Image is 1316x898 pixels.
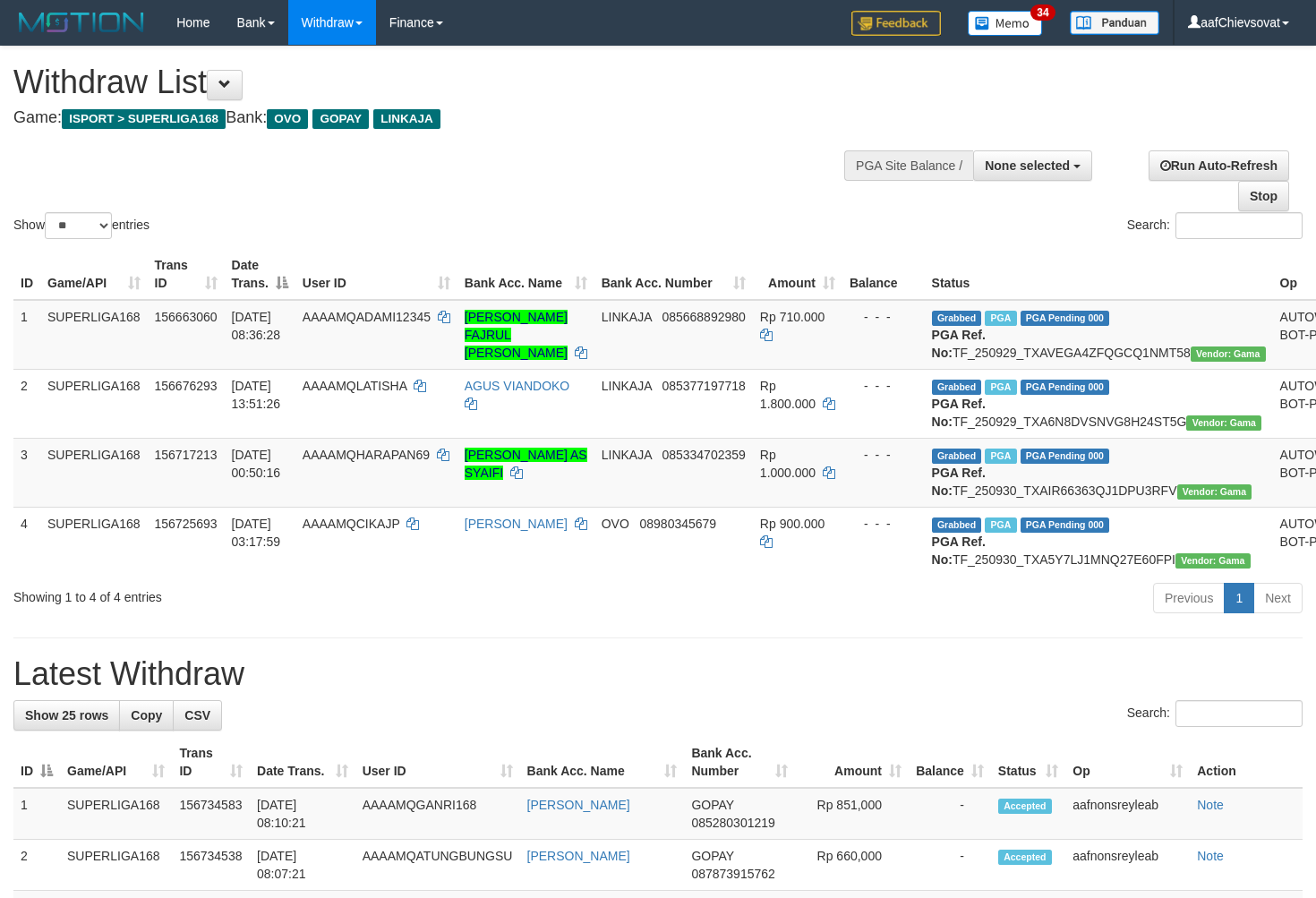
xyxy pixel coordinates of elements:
span: Vendor URL: https://trx31.1velocity.biz [1175,553,1251,569]
td: SUPERLIGA168 [40,438,148,507]
span: Grabbed [932,449,982,464]
a: Run Auto-Refresh [1149,150,1289,181]
th: Bank Acc. Number: activate to sort column ascending [684,737,795,788]
span: Vendor URL: https://trx31.1velocity.biz [1191,346,1266,362]
span: [DATE] 00:50:16 [232,448,281,480]
span: Grabbed [932,380,982,395]
a: Note [1197,798,1224,812]
td: AAAAMQATUNGBUNGSU [355,840,520,891]
span: GOPAY [312,109,369,129]
span: Rp 1.000.000 [760,448,816,480]
th: User ID: activate to sort column ascending [355,737,520,788]
td: SUPERLIGA168 [40,507,148,576]
span: Marked by aafsoycanthlai [985,380,1016,395]
td: 156734583 [172,788,250,840]
span: Copy 085334702359 to clipboard [662,448,745,462]
td: 1 [13,300,40,370]
th: Amount: activate to sort column ascending [753,249,842,300]
a: [PERSON_NAME] [527,798,630,812]
span: Copy 085668892980 to clipboard [662,310,745,324]
a: Show 25 rows [13,700,120,731]
label: Search: [1127,700,1303,727]
td: SUPERLIGA168 [40,300,148,370]
div: PGA Site Balance / [844,150,973,181]
th: Status [925,249,1273,300]
input: Search: [1175,700,1303,727]
img: MOTION_logo.png [13,9,150,36]
input: Search: [1175,212,1303,239]
th: Balance [842,249,925,300]
span: PGA Pending [1021,517,1110,533]
img: panduan.png [1070,11,1159,35]
span: 156717213 [155,448,218,462]
th: Amount: activate to sort column ascending [795,737,909,788]
span: Show 25 rows [25,708,108,723]
a: [PERSON_NAME] [527,849,630,863]
span: PGA Pending [1021,311,1110,326]
div: - - - [850,446,918,464]
span: AAAAMQHARAPAN69 [303,448,430,462]
span: GOPAY [691,798,733,812]
span: Copy 087873915762 to clipboard [691,867,774,881]
span: 34 [1030,4,1055,21]
a: AGUS VIANDOKO [465,379,569,393]
label: Search: [1127,212,1303,239]
span: Marked by aafnonsreyleab [985,517,1016,533]
span: Marked by aafnonsreyleab [985,449,1016,464]
span: [DATE] 03:17:59 [232,517,281,549]
a: Copy [119,700,174,731]
a: CSV [173,700,222,731]
span: LINKAJA [602,448,652,462]
span: Accepted [998,799,1052,814]
h1: Withdraw List [13,64,859,100]
img: Feedback.jpg [851,11,941,36]
td: aafnonsreyleab [1065,840,1190,891]
span: [DATE] 08:36:28 [232,310,281,342]
span: AAAAMQADAMI12345 [303,310,431,324]
th: ID: activate to sort column descending [13,737,60,788]
span: Accepted [998,850,1052,865]
td: 156734538 [172,840,250,891]
th: ID [13,249,40,300]
span: LINKAJA [602,310,652,324]
span: Marked by aafchhiseyha [985,311,1016,326]
th: Op: activate to sort column ascending [1065,737,1190,788]
h1: Latest Withdraw [13,656,1303,692]
td: SUPERLIGA168 [40,369,148,438]
th: Trans ID: activate to sort column ascending [148,249,225,300]
th: Bank Acc. Name: activate to sort column ascending [520,737,685,788]
span: Rp 1.800.000 [760,379,816,411]
span: Copy 085280301219 to clipboard [691,816,774,830]
span: Rp 710.000 [760,310,825,324]
span: ISPORT > SUPERLIGA168 [62,109,226,129]
span: Rp 900.000 [760,517,825,531]
td: 4 [13,507,40,576]
div: - - - [850,308,918,326]
span: LINKAJA [602,379,652,393]
th: Game/API: activate to sort column ascending [60,737,172,788]
span: Copy 085377197718 to clipboard [662,379,745,393]
td: Rp 660,000 [795,840,909,891]
td: 1 [13,788,60,840]
a: [PERSON_NAME] FAJRUL [PERSON_NAME] [465,310,568,360]
div: - - - [850,377,918,395]
a: [PERSON_NAME] AS SYAIFI [465,448,587,480]
span: Copy 08980345679 to clipboard [640,517,717,531]
span: Grabbed [932,311,982,326]
a: Previous [1153,583,1225,613]
span: None selected [985,158,1070,173]
b: PGA Ref. No: [932,535,986,567]
span: Copy [131,708,162,723]
th: Action [1190,737,1303,788]
span: [DATE] 13:51:26 [232,379,281,411]
td: AAAAMQGANRI168 [355,788,520,840]
span: Vendor URL: https://trx31.1velocity.biz [1177,484,1252,500]
td: [DATE] 08:10:21 [250,788,355,840]
td: SUPERLIGA168 [60,788,172,840]
span: Vendor URL: https://trx31.1velocity.biz [1186,415,1261,431]
b: PGA Ref. No: [932,466,986,498]
span: PGA Pending [1021,449,1110,464]
button: None selected [973,150,1092,181]
th: Date Trans.: activate to sort column descending [225,249,295,300]
th: Trans ID: activate to sort column ascending [172,737,250,788]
